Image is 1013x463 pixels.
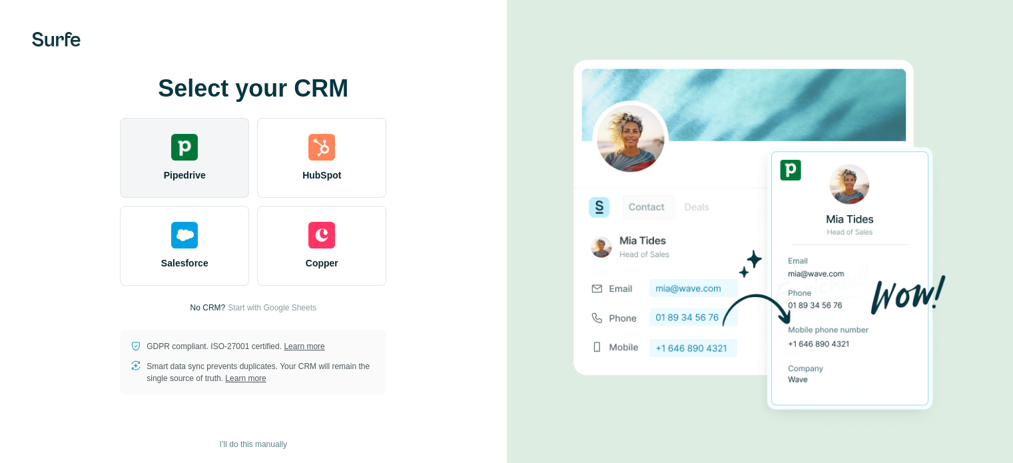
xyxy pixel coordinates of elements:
[302,169,341,182] span: HubSpot
[171,134,198,161] img: pipedrive's logo
[225,374,266,383] a: Learn more
[308,134,335,161] img: hubspot's logo
[220,438,287,450] span: I’ll do this manually
[190,302,226,314] p: No CRM?
[284,342,324,351] a: Learn more
[308,222,335,248] img: copper's logo
[306,256,338,270] span: Copper
[147,360,376,384] p: Smart data sync prevents duplicates. Your CRM will remain the single source of truth.
[164,169,206,182] span: Pipedrive
[32,32,81,47] img: Surfe's logo
[228,302,316,314] button: Start with Google Sheets
[120,75,386,102] h1: Select your CRM
[573,37,946,433] img: PIPEDRIVE image
[210,434,296,454] button: I’ll do this manually
[171,222,198,248] img: salesforce's logo
[147,340,324,352] p: GDPR compliant. ISO-27001 certified.
[161,256,208,270] span: Salesforce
